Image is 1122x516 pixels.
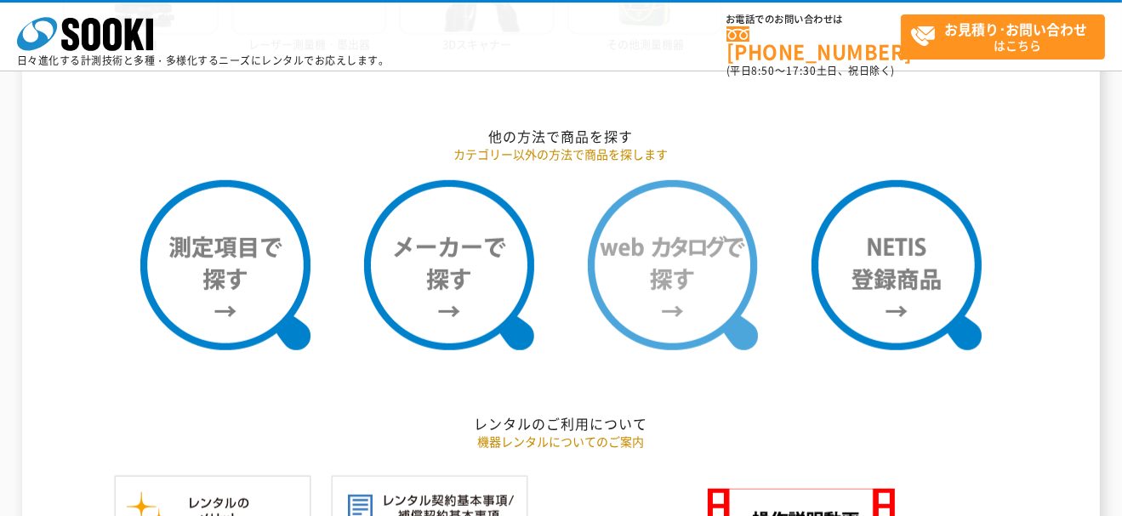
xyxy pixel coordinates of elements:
span: 8:50 [752,63,776,78]
p: カテゴリー以外の方法で商品を探します [63,145,1058,163]
h2: レンタルのご利用について [63,415,1058,433]
p: 機器レンタルについてのご案内 [63,433,1058,451]
strong: お見積り･お問い合わせ [945,19,1088,39]
a: [PHONE_NUMBER] [726,26,901,61]
img: NETIS登録商品 [812,180,982,350]
h2: 他の方法で商品を探す [63,128,1058,145]
img: 測定項目で探す [140,180,310,350]
span: はこちら [910,15,1104,58]
img: webカタログで探す [588,180,758,350]
span: お電話でのお問い合わせは [726,14,901,25]
a: お見積り･お問い合わせはこちら [901,14,1105,60]
span: 17:30 [786,63,817,78]
img: メーカーで探す [364,180,534,350]
span: (平日 ～ 土日、祝日除く) [726,63,895,78]
p: 日々進化する計測技術と多種・多様化するニーズにレンタルでお応えします。 [17,55,390,65]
